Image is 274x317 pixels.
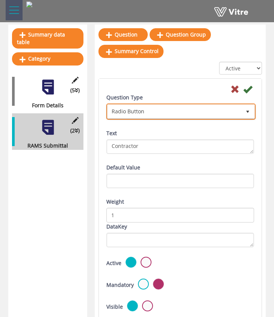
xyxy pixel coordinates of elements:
[150,28,211,41] a: Question Group
[107,105,241,118] span: Radio Button
[106,223,127,231] label: DataKey
[106,129,117,137] label: Text
[70,86,80,94] span: (5 )
[98,28,148,41] a: Question
[12,28,83,49] a: Summary data table
[106,281,134,289] label: Mandatory
[12,101,78,110] div: Form Details
[106,303,123,311] label: Visible
[106,93,143,102] label: Question Type
[70,126,80,135] span: (2 )
[98,45,163,58] a: Summary Control
[106,259,121,267] label: Active
[12,52,83,65] a: Category
[106,198,124,206] label: Weight
[12,142,78,150] div: RAMS Submittal
[106,163,140,172] label: Default Value
[241,105,254,118] span: select
[26,2,32,8] img: 145bab0d-ac9d-4db8-abe7-48df42b8fa0a.png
